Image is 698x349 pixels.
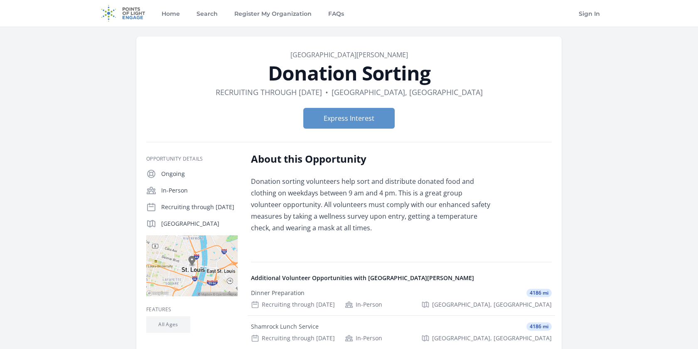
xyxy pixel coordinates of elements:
[332,86,483,98] dd: [GEOGRAPHIC_DATA], [GEOGRAPHIC_DATA]
[251,289,305,297] div: Dinner Preparation
[251,152,494,166] h2: About this Opportunity
[290,50,408,59] a: [GEOGRAPHIC_DATA][PERSON_NAME]
[161,186,238,195] p: In-Person
[432,334,552,342] span: [GEOGRAPHIC_DATA], [GEOGRAPHIC_DATA]
[526,289,552,297] span: 4186 mi
[161,170,238,178] p: Ongoing
[146,156,238,162] h3: Opportunity Details
[146,316,190,333] li: All Ages
[251,274,552,282] h4: Additional Volunteer Opportunities with [GEOGRAPHIC_DATA][PERSON_NAME]
[146,235,238,296] img: Map
[251,322,319,331] div: Shamrock Lunch Service
[432,300,552,309] span: [GEOGRAPHIC_DATA], [GEOGRAPHIC_DATA]
[251,300,335,309] div: Recruiting through [DATE]
[251,177,490,232] span: Donation sorting volunteers help sort and distribute donated food and clothing on weekdays betwee...
[345,300,382,309] div: In-Person
[146,306,238,313] h3: Features
[251,334,335,342] div: Recruiting through [DATE]
[248,316,555,349] a: Shamrock Lunch Service 4186 mi Recruiting through [DATE] In-Person [GEOGRAPHIC_DATA], [GEOGRAPHIC...
[248,282,555,315] a: Dinner Preparation 4186 mi Recruiting through [DATE] In-Person [GEOGRAPHIC_DATA], [GEOGRAPHIC_DATA]
[161,220,238,228] p: [GEOGRAPHIC_DATA]
[216,86,322,98] dd: Recruiting through [DATE]
[146,63,552,83] h1: Donation Sorting
[345,334,382,342] div: In-Person
[325,86,328,98] div: •
[303,108,395,129] button: Express Interest
[526,322,552,331] span: 4186 mi
[161,203,238,211] p: Recruiting through [DATE]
